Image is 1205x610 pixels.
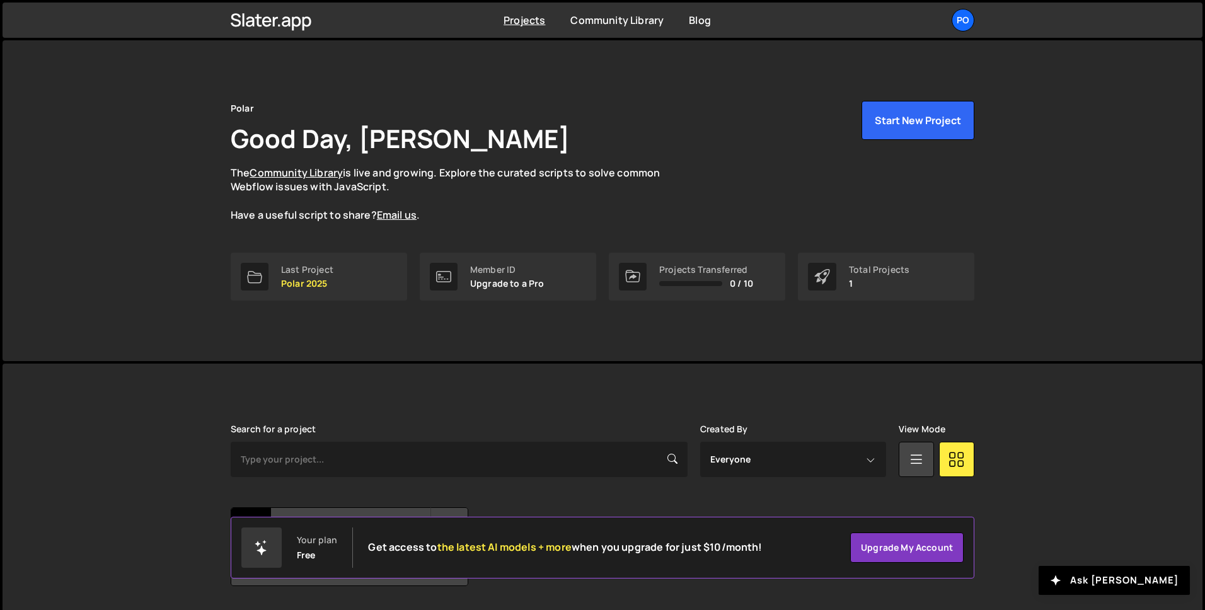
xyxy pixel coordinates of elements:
a: Projects [504,13,545,27]
input: Type your project... [231,442,688,477]
p: Polar 2025 [281,279,333,289]
a: Po [952,9,974,32]
h1: Good Day, [PERSON_NAME] [231,121,570,156]
a: Blog [689,13,711,27]
div: Total Projects [849,265,909,275]
p: Upgrade to a Pro [470,279,545,289]
button: Ask [PERSON_NAME] [1039,566,1190,595]
h2: Get access to when you upgrade for just $10/month! [368,541,762,553]
p: 1 [849,279,909,289]
div: Projects Transferred [659,265,753,275]
label: Search for a project [231,424,316,434]
h2: Polar 2025 [278,514,430,527]
div: Last Project [281,265,333,275]
a: Last Project Polar 2025 [231,253,407,301]
div: Free [297,550,316,560]
div: Member ID [470,265,545,275]
label: Created By [700,424,748,434]
button: Start New Project [862,101,974,140]
label: View Mode [899,424,945,434]
span: the latest AI models + more [437,540,572,554]
a: Po Polar 2025 Created by [PERSON_NAME] 1 page, last updated by [PERSON_NAME] [DATE] [231,507,468,586]
div: Your plan [297,535,337,545]
p: The is live and growing. Explore the curated scripts to solve common Webflow issues with JavaScri... [231,166,684,222]
a: Upgrade my account [850,532,964,563]
a: Email us [377,208,417,222]
div: Po [231,508,271,548]
span: 0 / 10 [730,279,753,289]
a: Community Library [570,13,664,27]
a: Community Library [250,166,343,180]
div: Polar [231,101,254,116]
